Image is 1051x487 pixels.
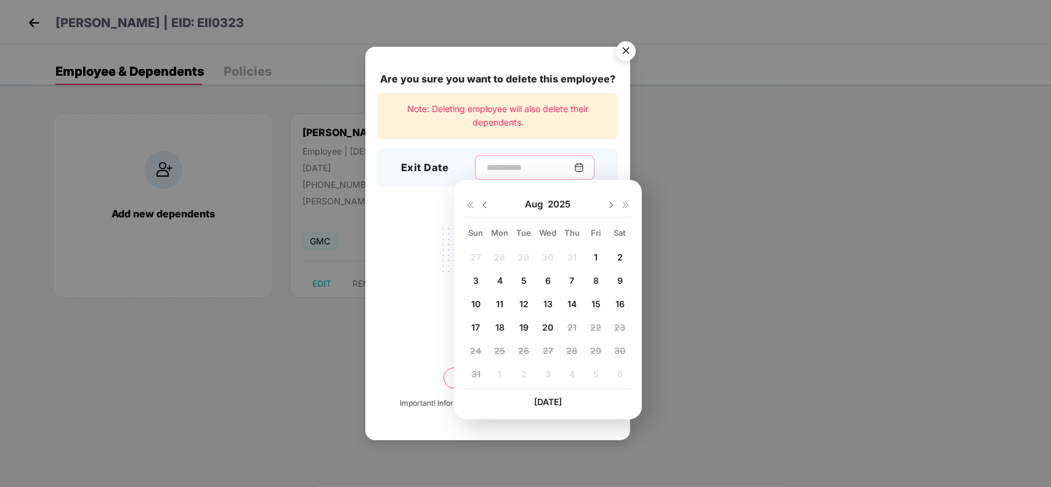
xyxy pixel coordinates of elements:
span: 12 [519,299,529,309]
div: Fri [585,227,607,238]
img: svg+xml;base64,PHN2ZyBpZD0iRHJvcGRvd24tMzJ4MzIiIHhtbG5zPSJodHRwOi8vd3d3LnczLm9yZy8yMDAwL3N2ZyIgd2... [606,200,616,210]
img: svg+xml;base64,PHN2ZyB4bWxucz0iaHR0cDovL3d3dy53My5vcmcvMjAwMC9zdmciIHdpZHRoPSIyMjQiIGhlaWdodD0iMT... [429,221,567,317]
img: svg+xml;base64,PHN2ZyBpZD0iRHJvcGRvd24tMzJ4MzIiIHhtbG5zPSJodHRwOi8vd3d3LnczLm9yZy8yMDAwL3N2ZyIgd2... [480,200,490,210]
div: Note: Deleting employee will also delete their dependents. [378,93,618,139]
span: 3 [473,275,479,286]
span: 2025 [548,198,571,211]
span: 10 [471,299,481,309]
h3: Exit Date [401,160,449,176]
span: 6 [545,275,551,286]
span: 19 [519,322,529,332]
span: 15 [591,299,601,309]
img: svg+xml;base64,PHN2ZyBpZD0iQ2FsZW5kYXItMzJ4MzIiIHhtbG5zPSJodHRwOi8vd3d3LnczLm9yZy8yMDAwL3N2ZyIgd2... [574,163,584,172]
span: 8 [593,275,599,286]
div: Are you sure you want to delete this employee? [378,71,618,87]
span: 5 [521,275,527,286]
div: Tue [513,227,535,238]
span: 7 [570,275,575,286]
div: Thu [561,227,583,238]
div: Wed [537,227,559,238]
button: Close [609,35,642,68]
button: Delete permanently [444,368,552,388]
span: 4 [497,275,503,286]
span: [DATE] [534,396,562,407]
span: 14 [567,299,577,309]
span: 13 [543,299,553,309]
span: 18 [495,322,505,332]
span: 17 [472,322,481,332]
div: Sat [609,227,631,238]
span: 11 [497,299,504,309]
img: svg+xml;base64,PHN2ZyB4bWxucz0iaHR0cDovL3d3dy53My5vcmcvMjAwMC9zdmciIHdpZHRoPSIxNiIgaGVpZ2h0PSIxNi... [465,200,475,210]
span: 9 [617,275,623,286]
div: Mon [489,227,511,238]
img: svg+xml;base64,PHN2ZyB4bWxucz0iaHR0cDovL3d3dy53My5vcmcvMjAwMC9zdmciIHdpZHRoPSI1NiIgaGVpZ2h0PSI1Ni... [609,36,643,70]
span: 1 [594,252,598,262]
span: 20 [543,322,554,332]
div: Sun [465,227,487,238]
div: Important! Information once deleted, can’t be recovered. [400,398,596,409]
img: svg+xml;base64,PHN2ZyB4bWxucz0iaHR0cDovL3d3dy53My5vcmcvMjAwMC9zdmciIHdpZHRoPSIxNiIgaGVpZ2h0PSIxNi... [621,200,631,210]
span: 16 [615,299,625,309]
span: 2 [617,252,623,262]
span: Aug [525,198,548,211]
